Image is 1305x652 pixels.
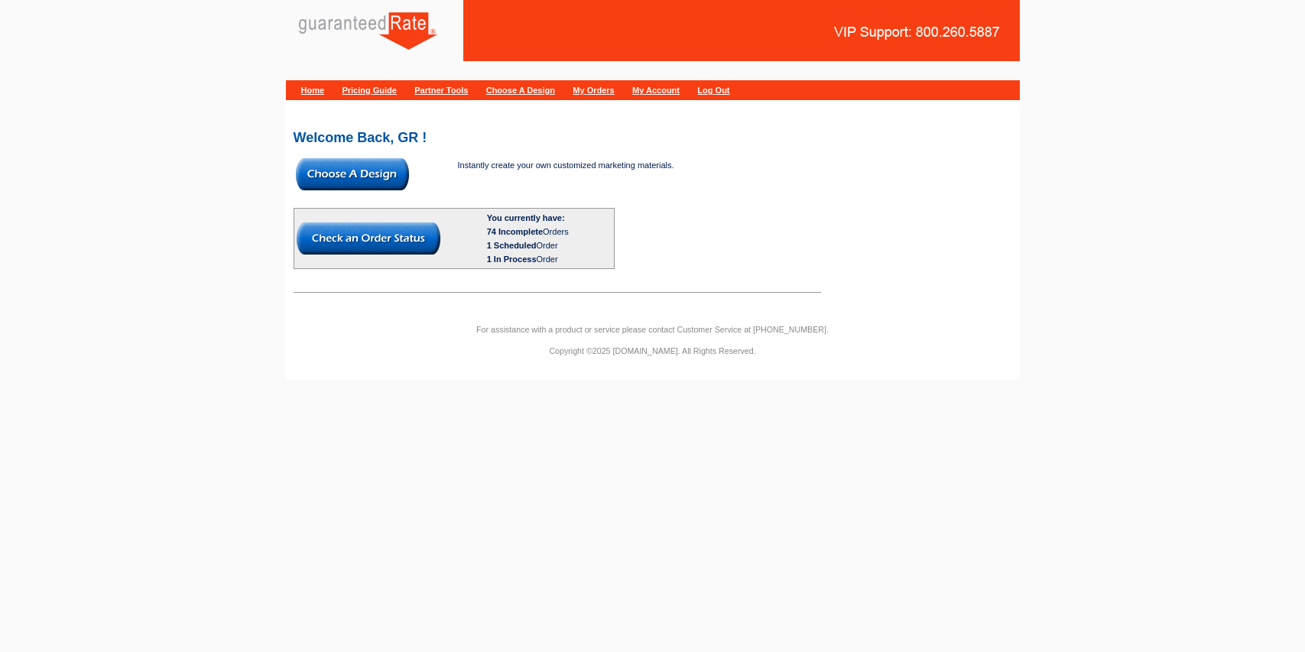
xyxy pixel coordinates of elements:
iframe: LiveChat chat widget [1090,604,1305,652]
div: Orders Order Order [487,225,612,266]
span: 1 Scheduled [487,241,537,250]
span: 1 In Process [487,255,537,264]
a: Pricing Guide [342,86,397,95]
a: Partner Tools [414,86,468,95]
span: 74 Incomplete [487,227,543,236]
a: Choose A Design [486,86,555,95]
a: My Orders [573,86,614,95]
a: My Account [632,86,680,95]
img: button-choose-design.gif [296,158,409,190]
a: Log Out [697,86,729,95]
img: button-check-order-status.gif [297,222,440,255]
h2: Welcome Back, GR ! [294,131,1012,144]
span: Instantly create your own customized marketing materials. [458,161,674,170]
p: For assistance with a product or service please contact Customer Service at [PHONE_NUMBER]. [286,323,1020,336]
a: Home [301,86,325,95]
b: You currently have: [487,213,565,222]
p: Copyright ©2025 [DOMAIN_NAME]. All Rights Reserved. [286,344,1020,358]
